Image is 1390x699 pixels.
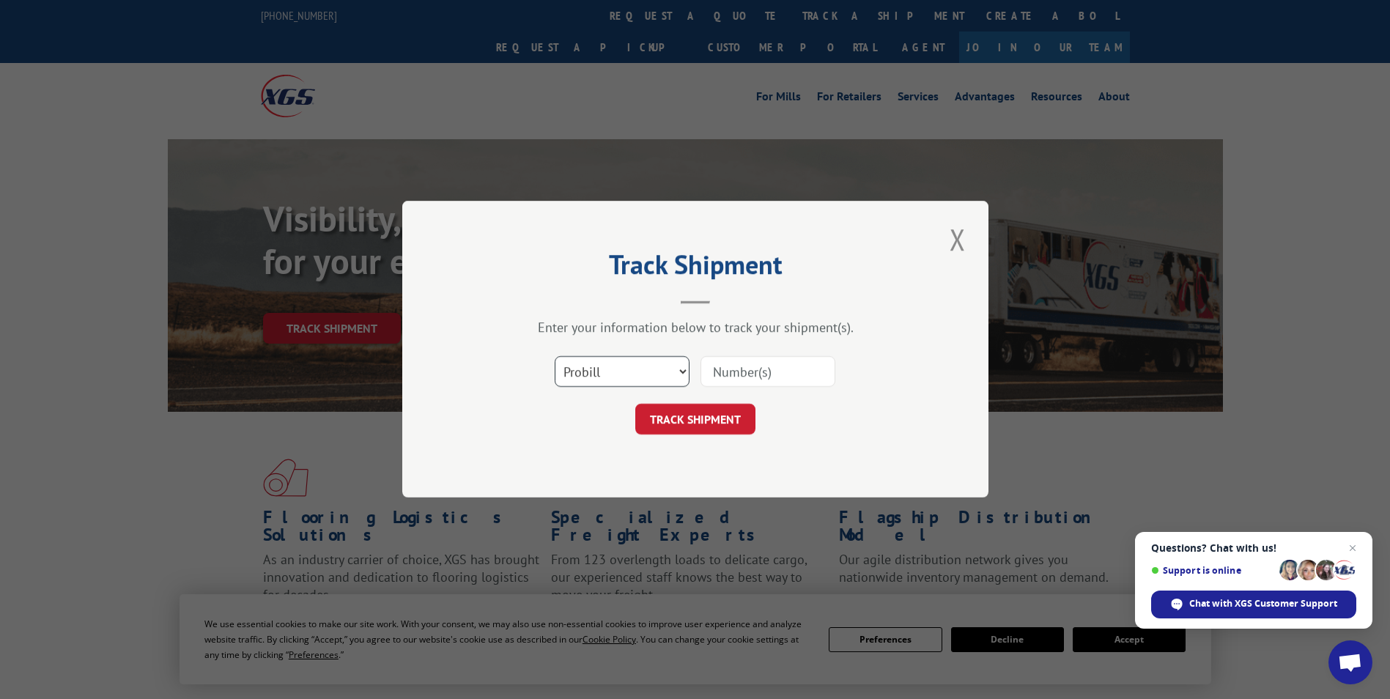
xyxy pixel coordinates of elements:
[635,404,755,435] button: TRACK SHIPMENT
[476,254,915,282] h2: Track Shipment
[1151,542,1356,554] span: Questions? Chat with us!
[1328,640,1372,684] a: Open chat
[1151,565,1274,576] span: Support is online
[700,357,835,388] input: Number(s)
[1189,597,1337,610] span: Chat with XGS Customer Support
[1151,591,1356,618] span: Chat with XGS Customer Support
[945,219,970,259] button: Close modal
[476,319,915,336] div: Enter your information below to track your shipment(s).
